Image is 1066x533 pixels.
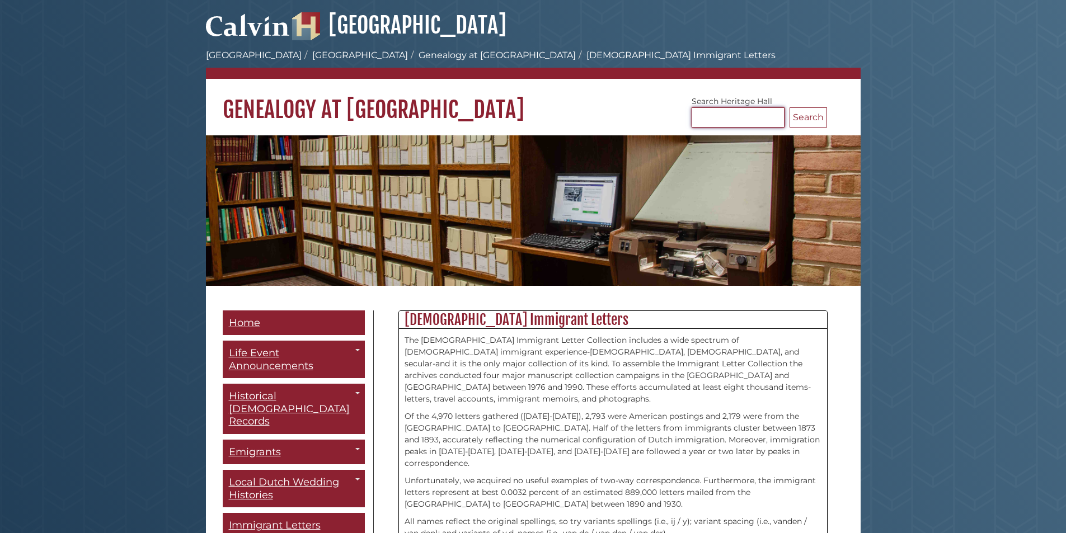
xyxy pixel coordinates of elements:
[405,334,821,405] p: The [DEMOGRAPHIC_DATA] Immigrant Letter Collection includes a wide spectrum of [DEMOGRAPHIC_DATA]...
[206,79,861,124] h1: Genealogy at [GEOGRAPHIC_DATA]
[405,475,821,510] p: Unfortunately, we acquired no useful examples of two-way correspondence. Furthermore, the immigra...
[206,9,290,40] img: Calvin
[229,317,260,329] span: Home
[576,49,776,62] li: [DEMOGRAPHIC_DATA] Immigrant Letters
[229,519,321,531] span: Immigrant Letters
[223,470,365,507] a: Local Dutch Wedding Histories
[292,12,320,40] img: Hekman Library Logo
[399,311,827,329] h2: [DEMOGRAPHIC_DATA] Immigrant Letters
[790,107,827,128] button: Search
[312,50,408,60] a: [GEOGRAPHIC_DATA]
[206,49,861,79] nav: breadcrumb
[229,390,350,427] span: Historical [DEMOGRAPHIC_DATA] Records
[405,411,821,469] p: Of the 4,970 letters gathered ([DATE]-[DATE]), 2,793 were American postings and 2,179 were from t...
[223,440,365,465] a: Emigrants
[419,50,576,60] a: Genealogy at [GEOGRAPHIC_DATA]
[223,384,365,434] a: Historical [DEMOGRAPHIC_DATA] Records
[223,341,365,378] a: Life Event Announcements
[229,347,313,372] span: Life Event Announcements
[206,26,290,36] a: Calvin University
[292,11,506,39] a: [GEOGRAPHIC_DATA]
[229,446,281,458] span: Emigrants
[229,476,339,501] span: Local Dutch Wedding Histories
[206,50,302,60] a: [GEOGRAPHIC_DATA]
[223,310,365,336] a: Home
